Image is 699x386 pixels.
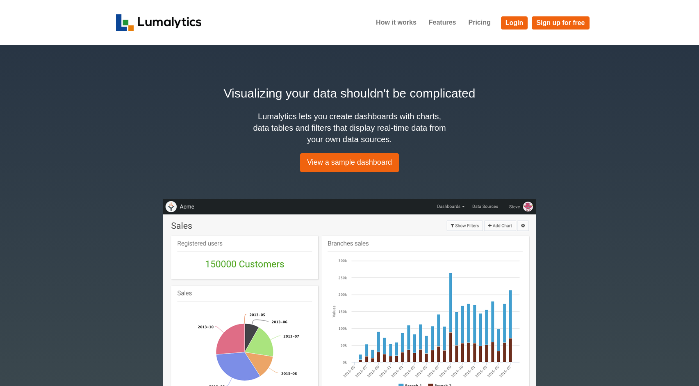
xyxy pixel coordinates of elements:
[462,12,496,33] a: Pricing
[116,14,202,31] img: logo_v2-f34f87db3d4d9f5311d6c47995059ad6168825a3e1eb260e01c8041e89355404.png
[116,84,583,102] h2: Visualizing your data shouldn't be complicated
[423,12,462,33] a: Features
[501,16,528,30] a: Login
[300,153,399,172] a: View a sample dashboard
[532,16,589,30] a: Sign up for free
[251,111,448,145] h4: Lumalytics lets you create dashboards with charts, data tables and filters that display real-time...
[370,12,423,33] a: How it works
